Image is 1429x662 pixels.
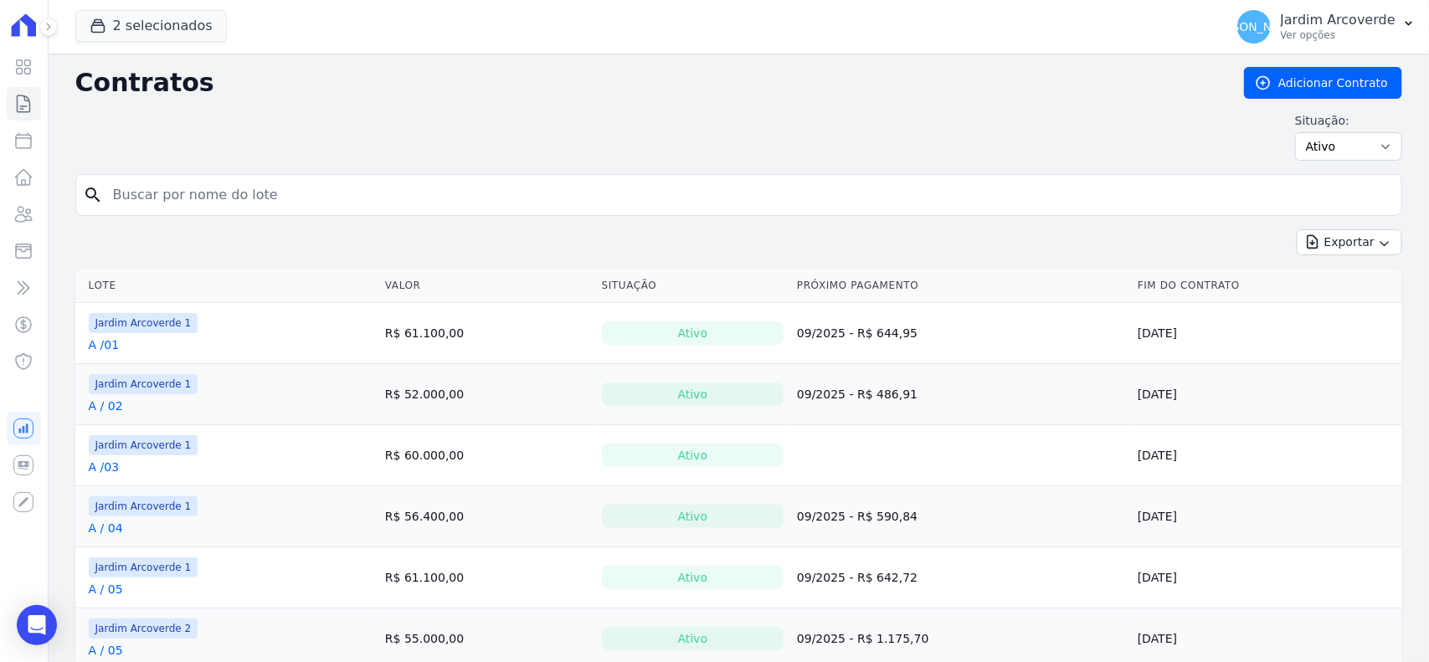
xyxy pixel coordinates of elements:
[595,269,790,303] th: Situação
[378,269,595,303] th: Valor
[797,510,918,523] a: 09/2025 - R$ 590,84
[1131,547,1402,608] td: [DATE]
[378,486,595,547] td: R$ 56.400,00
[1131,303,1402,364] td: [DATE]
[75,10,227,42] button: 2 selecionados
[1131,486,1402,547] td: [DATE]
[1224,3,1429,50] button: [PERSON_NAME] Jardim Arcoverde Ver opções
[1131,269,1402,303] th: Fim do Contrato
[797,571,918,584] a: 09/2025 - R$ 642,72
[89,313,198,333] span: Jardim Arcoverde 1
[602,321,784,345] div: Ativo
[75,68,1217,98] h2: Contratos
[89,642,123,659] a: A / 05
[378,547,595,608] td: R$ 61.100,00
[602,444,784,467] div: Ativo
[602,505,784,528] div: Ativo
[103,178,1395,212] input: Buscar por nome do lote
[89,581,123,598] a: A / 05
[797,387,918,401] a: 09/2025 - R$ 486,91
[89,336,120,353] a: A /01
[797,326,918,340] a: 09/2025 - R$ 644,95
[1297,229,1402,255] button: Exportar
[602,627,784,650] div: Ativo
[75,269,378,303] th: Lote
[17,605,57,645] div: Open Intercom Messenger
[89,496,198,516] span: Jardim Arcoverde 1
[378,364,595,425] td: R$ 52.000,00
[83,185,103,205] i: search
[89,618,198,639] span: Jardim Arcoverde 2
[89,459,120,475] a: A /03
[378,303,595,364] td: R$ 61.100,00
[1131,364,1402,425] td: [DATE]
[1281,28,1396,42] p: Ver opções
[1205,21,1302,33] span: [PERSON_NAME]
[602,382,784,406] div: Ativo
[89,557,198,577] span: Jardim Arcoverde 1
[378,425,595,486] td: R$ 60.000,00
[790,269,1131,303] th: Próximo Pagamento
[1281,12,1396,28] p: Jardim Arcoverde
[89,398,123,414] a: A / 02
[1295,112,1402,129] label: Situação:
[89,520,123,536] a: A / 04
[89,374,198,394] span: Jardim Arcoverde 1
[1244,67,1402,99] a: Adicionar Contrato
[1131,425,1402,486] td: [DATE]
[797,632,929,645] a: 09/2025 - R$ 1.175,70
[602,566,784,589] div: Ativo
[89,435,198,455] span: Jardim Arcoverde 1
